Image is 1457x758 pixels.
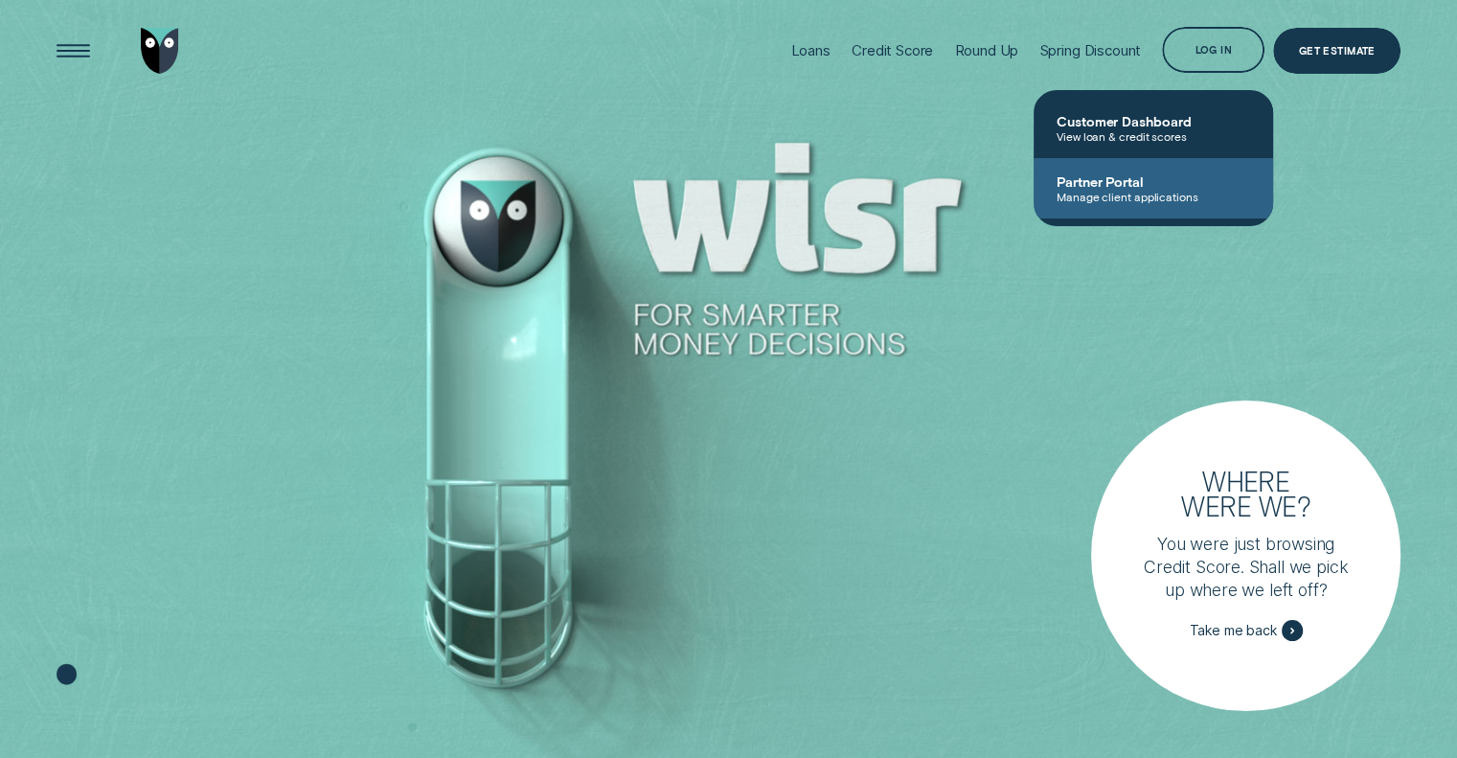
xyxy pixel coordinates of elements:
[1039,41,1141,59] div: Spring Discount
[954,41,1018,59] div: Round Up
[1273,28,1400,74] a: Get Estimate
[1034,158,1273,218] a: Partner PortalManage client applications
[1057,173,1250,190] span: Partner Portal
[852,41,933,59] div: Credit Score
[1057,190,1250,203] span: Manage client applications
[1144,533,1348,602] p: You were just browsing Credit Score. Shall we pick up where we left off?
[1171,469,1320,519] h3: Where were we?
[1057,113,1250,129] span: Customer Dashboard
[1162,27,1264,73] button: Log in
[1057,129,1250,143] span: View loan & credit scores
[791,41,831,59] div: Loans
[50,28,96,74] button: Open Menu
[141,28,179,74] img: Wisr
[1034,98,1273,158] a: Customer DashboardView loan & credit scores
[1189,622,1276,639] span: Take me back
[1091,401,1401,711] a: Where were we?You were just browsing Credit Score. Shall we pick up where we left off?Take me back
